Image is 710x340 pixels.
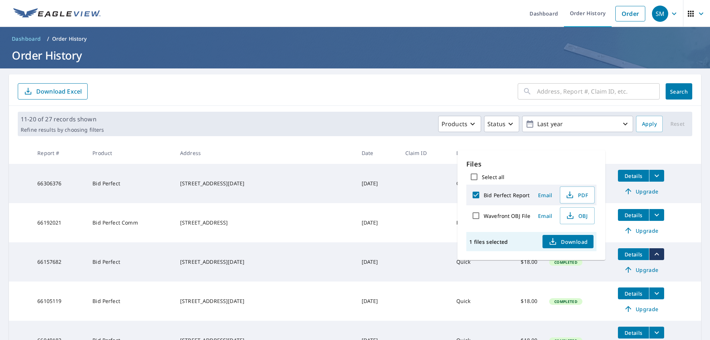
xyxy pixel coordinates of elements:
[9,33,701,45] nav: breadcrumb
[622,265,660,274] span: Upgrade
[484,212,530,219] label: Wavefront OBJ File
[31,164,87,203] td: 66306376
[649,248,664,260] button: filesDropdownBtn-66157682
[622,212,645,219] span: Details
[642,119,657,129] span: Apply
[399,142,450,164] th: Claim ID
[618,264,664,276] a: Upgrade
[450,203,500,242] td: Regular
[622,329,645,336] span: Details
[618,303,664,315] a: Upgrade
[672,88,686,95] span: Search
[565,211,588,220] span: OBJ
[31,282,87,321] td: 66105119
[622,187,660,196] span: Upgrade
[484,192,530,199] label: Bid Perfect Report
[548,237,588,246] span: Download
[87,164,174,203] td: Bid Perfect
[500,142,543,164] th: Cost
[13,8,101,19] img: EV Logo
[565,191,588,199] span: PDF
[87,142,174,164] th: Product
[550,299,581,304] span: Completed
[450,282,500,321] td: Quick
[469,238,508,245] p: 1 files selected
[618,248,649,260] button: detailsBtn-66157682
[87,242,174,282] td: Bid Perfect
[536,192,554,199] span: Email
[180,219,350,226] div: [STREET_ADDRESS]
[356,142,399,164] th: Date
[180,297,350,305] div: [STREET_ADDRESS][DATE]
[12,35,41,43] span: Dashboard
[31,142,87,164] th: Report #
[550,260,581,265] span: Completed
[537,81,660,102] input: Address, Report #, Claim ID, etc.
[533,210,557,222] button: Email
[560,186,595,203] button: PDF
[180,258,350,266] div: [STREET_ADDRESS][DATE]
[618,225,664,236] a: Upgrade
[9,48,701,63] h1: Order History
[356,242,399,282] td: [DATE]
[9,33,44,45] a: Dashboard
[636,116,663,132] button: Apply
[21,115,104,124] p: 11-20 of 27 records shown
[649,170,664,182] button: filesDropdownBtn-66306376
[450,142,500,164] th: Delivery
[622,290,645,297] span: Details
[622,226,660,235] span: Upgrade
[649,327,664,339] button: filesDropdownBtn-66049183
[31,242,87,282] td: 66157682
[618,170,649,182] button: detailsBtn-66306376
[615,6,645,21] a: Order
[52,35,87,43] p: Order History
[622,304,660,313] span: Upgrade
[466,159,596,169] p: Files
[534,118,621,131] p: Last year
[533,189,557,201] button: Email
[31,203,87,242] td: 66192021
[174,142,356,164] th: Address
[484,116,519,132] button: Status
[482,174,504,181] label: Select all
[622,172,645,179] span: Details
[18,83,88,100] button: Download Excel
[500,282,543,321] td: $18.00
[87,203,174,242] td: Bid Perfect Comm
[618,327,649,339] button: detailsBtn-66049183
[356,282,399,321] td: [DATE]
[442,119,467,128] p: Products
[522,116,633,132] button: Last year
[622,251,645,258] span: Details
[649,209,664,221] button: filesDropdownBtn-66192021
[450,164,500,203] td: Quick
[356,203,399,242] td: [DATE]
[542,235,594,248] button: Download
[618,185,664,197] a: Upgrade
[652,6,668,22] div: SM
[618,287,649,299] button: detailsBtn-66105119
[21,127,104,133] p: Refine results by choosing filters
[536,212,554,219] span: Email
[438,116,481,132] button: Products
[36,87,82,95] p: Download Excel
[47,34,49,43] li: /
[649,287,664,299] button: filesDropdownBtn-66105119
[180,180,350,187] div: [STREET_ADDRESS][DATE]
[560,207,595,224] button: OBJ
[487,119,506,128] p: Status
[543,142,612,164] th: Status
[87,282,174,321] td: Bid Perfect
[666,83,692,100] button: Search
[500,242,543,282] td: $18.00
[356,164,399,203] td: [DATE]
[450,242,500,282] td: Quick
[618,209,649,221] button: detailsBtn-66192021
